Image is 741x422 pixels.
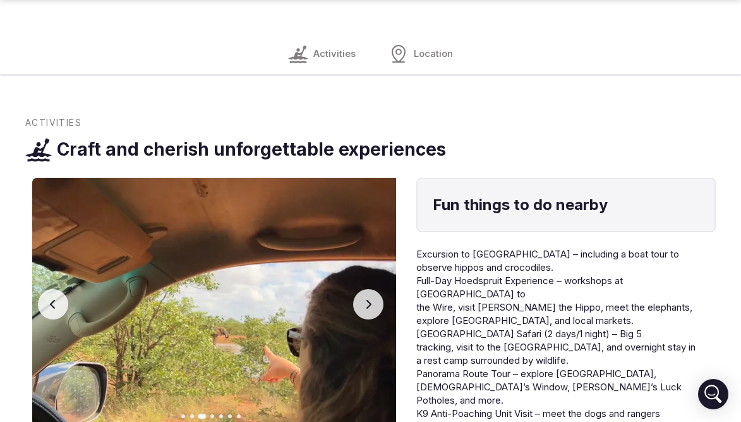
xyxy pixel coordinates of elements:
button: Go to slide 1 [181,414,185,418]
span: Activities [313,47,356,60]
span: Full-Day Hoedspruit Experience – workshops at [GEOGRAPHIC_DATA] to [416,275,623,300]
button: Go to slide 3 [198,414,206,419]
span: [DEMOGRAPHIC_DATA]’s Window, [PERSON_NAME]’s Luck Potholes, and more. [416,381,682,406]
span: [GEOGRAPHIC_DATA] Safari (2 days/1 night) – Big 5 [416,328,642,340]
button: Go to slide 4 [210,414,214,418]
h4: Fun things to do nearby [433,194,699,216]
span: Panorama Route Tour – explore [GEOGRAPHIC_DATA], [416,368,656,380]
h3: Craft and cherish unforgettable experiences [57,137,446,162]
button: Go to slide 2 [190,414,194,418]
span: K9 Anti-Poaching Unit Visit – meet the dogs and rangers [416,407,660,419]
span: explore [GEOGRAPHIC_DATA], and local markets. [416,314,634,326]
span: Location [414,47,453,60]
span: Activities [25,116,81,129]
span: the Wire, visit [PERSON_NAME] the Hippo, meet the elephants, [416,301,692,313]
span: observe hippos and crocodiles. [416,261,553,273]
button: Go to slide 7 [237,414,241,418]
div: Open Intercom Messenger [698,379,728,409]
span: Excursion to [GEOGRAPHIC_DATA] – including a boat tour to [416,248,679,260]
button: Go to slide 6 [228,414,232,418]
span: a rest camp surrounded by wildlife. [416,354,569,366]
button: Go to slide 5 [219,414,223,418]
span: tracking, visit to the [GEOGRAPHIC_DATA], and overnight stay in [416,341,696,353]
